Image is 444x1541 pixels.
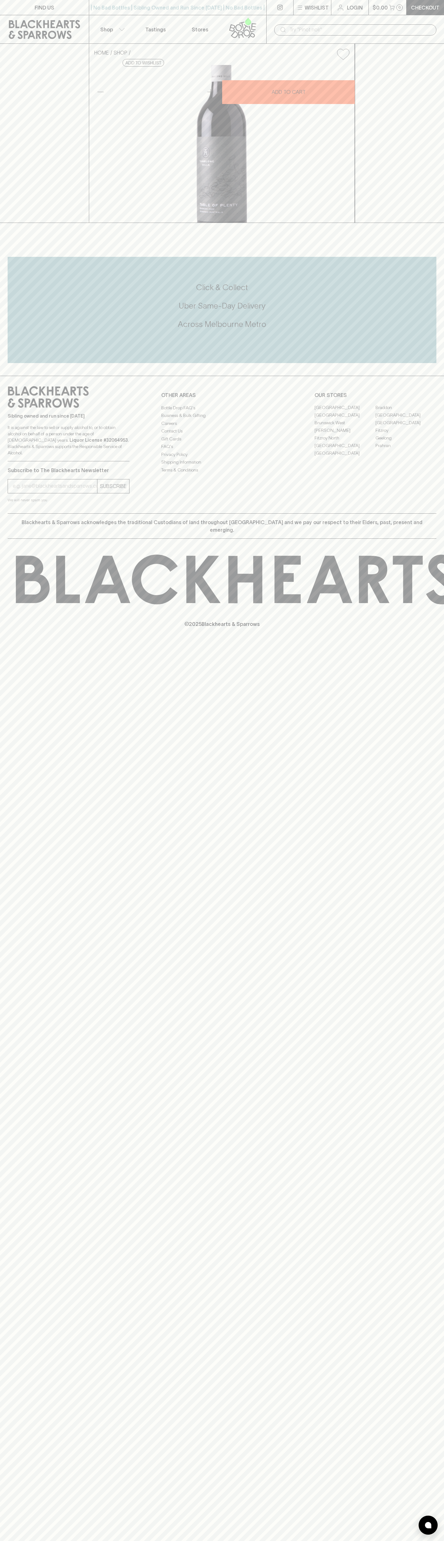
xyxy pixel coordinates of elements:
p: Checkout [411,4,440,11]
p: Sibling owned and run since [DATE] [8,413,129,419]
a: [GEOGRAPHIC_DATA] [315,412,375,419]
a: [GEOGRAPHIC_DATA] [315,442,375,450]
a: [GEOGRAPHIC_DATA] [375,412,436,419]
a: Contact Us [161,427,283,435]
p: Tastings [145,26,166,33]
p: OTHER AREAS [161,391,283,399]
p: 0 [398,6,401,9]
h5: Across Melbourne Metro [8,319,436,329]
a: Gift Cards [161,435,283,443]
button: Add to wishlist [335,46,352,62]
p: Subscribe to The Blackhearts Newsletter [8,466,129,474]
h5: Click & Collect [8,282,436,293]
button: Add to wishlist [123,59,164,67]
a: HOME [94,50,109,55]
a: Fitzroy North [315,434,375,442]
a: Brunswick West [315,419,375,427]
p: FIND US [35,4,54,11]
p: It is against the law to sell or supply alcohol to, or to obtain alcohol on behalf of a person un... [8,424,129,456]
button: ADD TO CART [222,80,355,104]
div: Call to action block [8,257,436,363]
strong: Liquor License #32064953 [70,438,128,443]
img: 37269.png [89,65,355,223]
p: Stores [192,26,208,33]
a: Prahran [375,442,436,450]
a: [GEOGRAPHIC_DATA] [315,404,375,412]
p: OUR STORES [315,391,436,399]
a: Stores [178,15,222,43]
a: Privacy Policy [161,451,283,458]
p: We will never spam you [8,497,129,503]
a: [GEOGRAPHIC_DATA] [315,450,375,457]
h5: Uber Same-Day Delivery [8,301,436,311]
a: [PERSON_NAME] [315,427,375,434]
a: Fitzroy [375,427,436,434]
a: Shipping Information [161,458,283,466]
a: Careers [161,419,283,427]
button: Shop [89,15,134,43]
a: Geelong [375,434,436,442]
a: Terms & Conditions [161,466,283,474]
a: Bottle Drop FAQ's [161,404,283,412]
a: SHOP [114,50,127,55]
p: Shop [100,26,113,33]
a: Business & Bulk Gifting [161,412,283,419]
input: e.g. jane@blackheartsandsparrows.com.au [13,481,97,491]
p: SUBSCRIBE [100,482,127,490]
a: Braddon [375,404,436,412]
a: [GEOGRAPHIC_DATA] [375,419,436,427]
a: Tastings [133,15,178,43]
button: SUBSCRIBE [97,479,129,493]
img: bubble-icon [425,1522,431,1528]
p: Login [347,4,363,11]
p: $0.00 [373,4,388,11]
p: Blackhearts & Sparrows acknowledges the traditional Custodians of land throughout [GEOGRAPHIC_DAT... [12,518,432,534]
a: FAQ's [161,443,283,451]
p: Wishlist [305,4,329,11]
p: ADD TO CART [272,88,306,96]
input: Try "Pinot noir" [289,25,431,35]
